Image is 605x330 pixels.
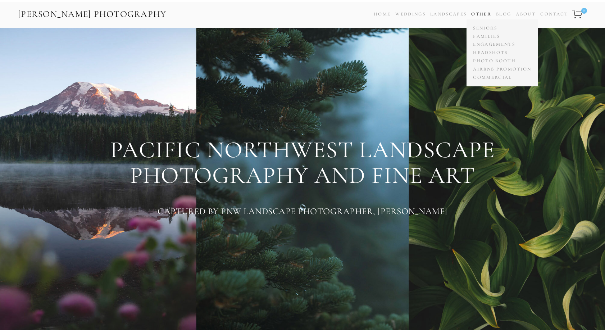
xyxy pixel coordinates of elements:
[496,9,511,19] a: Blog
[395,11,426,17] a: Weddings
[581,8,587,14] span: 0
[430,11,467,17] a: Landscapes
[17,6,167,22] a: [PERSON_NAME] Photography
[571,5,588,23] a: 0 items in cart
[516,9,536,19] a: About
[471,65,533,73] a: Airbnb Promotion
[471,41,533,49] a: Engagements
[18,137,587,189] h1: PACIFIC NORTHWEST LANDSCAPE PHOTOGRAPHY AND FINE ART
[540,9,568,19] a: Contact
[471,32,533,41] a: Families
[471,11,491,17] a: Other
[18,204,587,218] h3: Captured By PNW Landscape Photographer, [PERSON_NAME]
[471,24,533,32] a: Seniors
[471,49,533,57] a: Headshots
[374,9,391,19] a: Home
[471,73,533,82] a: Commercial
[471,57,533,65] a: Photo Booth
